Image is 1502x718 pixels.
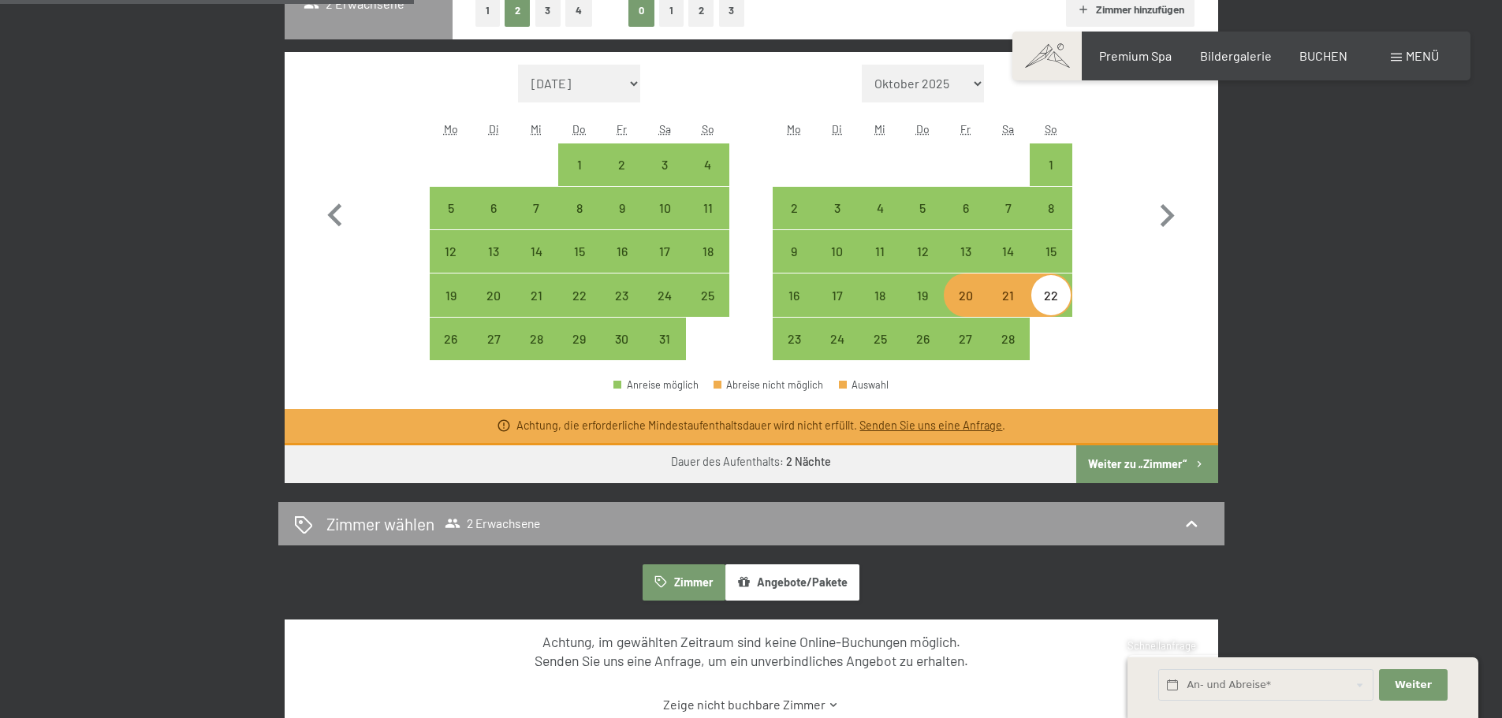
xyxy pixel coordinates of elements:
[474,202,513,241] div: 6
[1030,143,1072,186] div: Anreise möglich
[774,245,814,285] div: 9
[515,230,557,273] div: Wed Jan 14 2026
[725,564,859,601] button: Angebote/Pakete
[472,230,515,273] div: Tue Jan 13 2026
[774,289,814,329] div: 16
[472,273,515,316] div: Anreise möglich
[430,273,472,316] div: Anreise möglich
[686,187,729,229] div: Anreise möglich
[601,143,643,186] div: Anreise möglich
[472,273,515,316] div: Tue Jan 20 2026
[430,187,472,229] div: Mon Jan 05 2026
[602,202,642,241] div: 9
[431,202,471,241] div: 5
[816,273,859,316] div: Tue Feb 17 2026
[901,187,944,229] div: Anreise möglich
[989,245,1028,285] div: 14
[515,273,557,316] div: Wed Jan 21 2026
[1379,669,1447,701] button: Weiter
[832,122,842,136] abbr: Dienstag
[944,318,986,360] div: Fri Feb 27 2026
[645,245,684,285] div: 17
[515,230,557,273] div: Anreise möglich
[1076,445,1217,483] button: Weiter zu „Zimmer“
[617,122,627,136] abbr: Freitag
[601,187,643,229] div: Fri Jan 09 2026
[903,245,942,285] div: 12
[312,632,1190,671] div: Achtung, im gewählten Zeitraum sind keine Online-Buchungen möglich. Senden Sie uns eine Anfrage, ...
[312,696,1190,713] a: Zeige nicht buchbare Zimmer
[558,187,601,229] div: Thu Jan 08 2026
[445,515,540,531] span: 2 Erwachsene
[686,230,729,273] div: Sun Jan 18 2026
[944,230,986,273] div: Fri Feb 13 2026
[560,245,599,285] div: 15
[686,230,729,273] div: Anreise möglich
[901,273,944,316] div: Thu Feb 19 2026
[944,230,986,273] div: Anreise möglich
[860,289,900,329] div: 18
[773,273,815,316] div: Mon Feb 16 2026
[818,333,857,372] div: 24
[839,380,889,390] div: Auswahl
[312,65,358,361] button: Vorheriger Monat
[602,333,642,372] div: 30
[643,273,686,316] div: Sat Jan 24 2026
[1030,187,1072,229] div: Sun Feb 08 2026
[643,187,686,229] div: Anreise möglich
[1030,230,1072,273] div: Anreise möglich
[572,122,586,136] abbr: Donnerstag
[859,273,901,316] div: Wed Feb 18 2026
[558,230,601,273] div: Anreise möglich
[860,333,900,372] div: 25
[903,202,942,241] div: 5
[515,187,557,229] div: Anreise möglich
[602,289,642,329] div: 23
[558,318,601,360] div: Anreise möglich
[816,187,859,229] div: Tue Feb 03 2026
[786,455,831,468] b: 2 Nächte
[1031,158,1071,198] div: 1
[602,158,642,198] div: 2
[859,419,1002,432] a: Senden Sie uns eine Anfrage
[643,318,686,360] div: Sat Jan 31 2026
[901,230,944,273] div: Thu Feb 12 2026
[859,318,901,360] div: Wed Feb 25 2026
[859,318,901,360] div: Anreise möglich
[773,187,815,229] div: Mon Feb 02 2026
[686,273,729,316] div: Anreise möglich
[816,187,859,229] div: Anreise möglich
[818,202,857,241] div: 3
[601,273,643,316] div: Anreise möglich
[1030,187,1072,229] div: Anreise möglich
[1200,48,1272,63] a: Bildergalerie
[1002,122,1014,136] abbr: Samstag
[686,273,729,316] div: Sun Jan 25 2026
[787,122,801,136] abbr: Montag
[1030,273,1072,316] div: Sun Feb 22 2026
[901,318,944,360] div: Thu Feb 26 2026
[816,318,859,360] div: Tue Feb 24 2026
[558,143,601,186] div: Thu Jan 01 2026
[987,187,1030,229] div: Anreise möglich
[1030,143,1072,186] div: Sun Feb 01 2026
[816,230,859,273] div: Tue Feb 10 2026
[643,273,686,316] div: Anreise möglich
[987,318,1030,360] div: Sat Feb 28 2026
[474,333,513,372] div: 27
[903,289,942,329] div: 19
[901,187,944,229] div: Thu Feb 05 2026
[818,245,857,285] div: 10
[431,245,471,285] div: 12
[558,318,601,360] div: Thu Jan 29 2026
[987,187,1030,229] div: Sat Feb 07 2026
[874,122,885,136] abbr: Mittwoch
[702,122,714,136] abbr: Sonntag
[774,333,814,372] div: 23
[472,187,515,229] div: Anreise möglich
[688,245,727,285] div: 18
[430,318,472,360] div: Anreise möglich
[430,318,472,360] div: Mon Jan 26 2026
[860,202,900,241] div: 4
